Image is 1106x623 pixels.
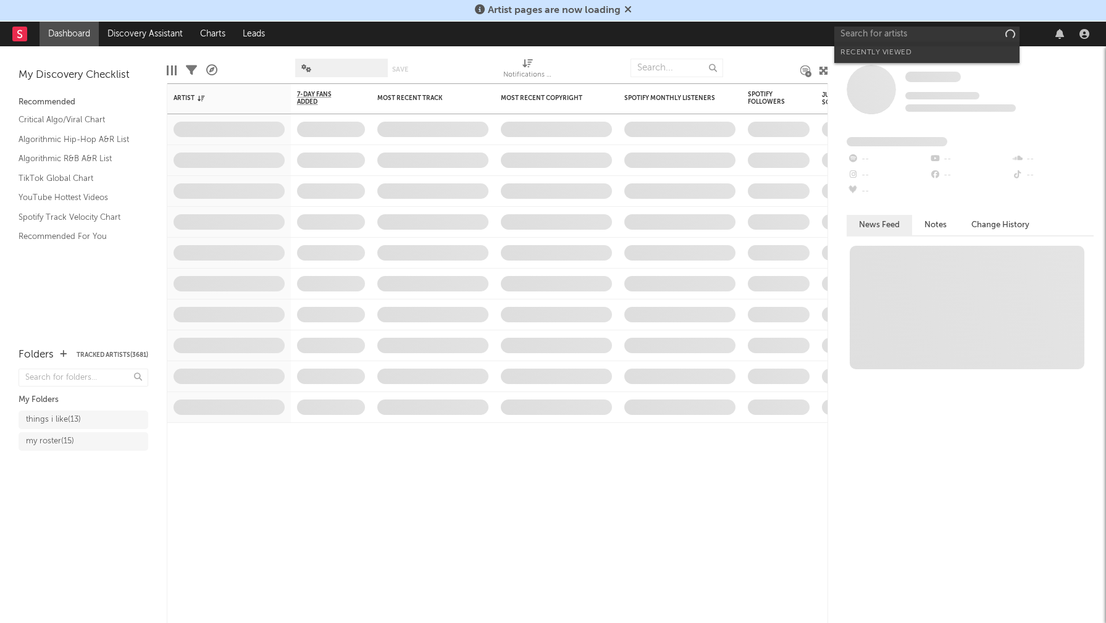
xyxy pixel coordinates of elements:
a: Discovery Assistant [99,22,191,46]
a: Leads [234,22,274,46]
div: -- [847,167,929,183]
div: Most Recent Track [377,94,470,102]
a: Algorithmic Hip-Hop A&R List [19,133,136,146]
div: Artist [174,94,266,102]
span: Fans Added by Platform [847,137,947,146]
button: Change History [959,215,1042,235]
a: Spotify Track Velocity Chart [19,211,136,224]
a: Recommended For You [19,230,136,243]
a: Charts [191,22,234,46]
div: Recommended [19,95,148,110]
div: -- [929,167,1011,183]
a: Critical Algo/Viral Chart [19,113,136,127]
div: My Folders [19,393,148,408]
a: YouTube Hottest Videos [19,191,136,204]
a: things i like(13) [19,411,148,429]
div: things i like ( 13 ) [26,412,81,427]
div: -- [847,183,929,199]
div: -- [929,151,1011,167]
div: Spotify Monthly Listeners [624,94,717,102]
a: Algorithmic R&B A&R List [19,152,136,165]
div: Edit Columns [167,52,177,88]
button: News Feed [847,215,912,235]
button: Notes [912,215,959,235]
div: my roster ( 15 ) [26,434,74,449]
div: Notifications (Artist) [503,52,553,88]
a: Some Artist [905,71,961,83]
div: Jump Score [822,91,853,106]
span: Tracking Since: [DATE] [905,92,979,99]
div: -- [847,151,929,167]
span: Some Artist [905,72,961,82]
input: Search for artists [834,27,1020,42]
div: Recently Viewed [840,45,1013,60]
button: Tracked Artists(3681) [77,352,148,358]
span: 0 fans last week [905,104,1016,112]
div: Notifications (Artist) [503,68,553,83]
a: Dashboard [40,22,99,46]
div: -- [1012,167,1094,183]
span: Artist pages are now loading [488,6,621,15]
div: A&R Pipeline [206,52,217,88]
input: Search... [631,59,723,77]
div: My Discovery Checklist [19,68,148,83]
div: Most Recent Copyright [501,94,593,102]
input: Search for folders... [19,369,148,387]
span: Dismiss [624,6,632,15]
button: Save [392,66,408,73]
div: Folders [19,348,54,362]
div: -- [1012,151,1094,167]
div: Filters [186,52,197,88]
span: 7-Day Fans Added [297,91,346,106]
div: Spotify Followers [748,91,791,106]
a: TikTok Global Chart [19,172,136,185]
a: my roster(15) [19,432,148,451]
